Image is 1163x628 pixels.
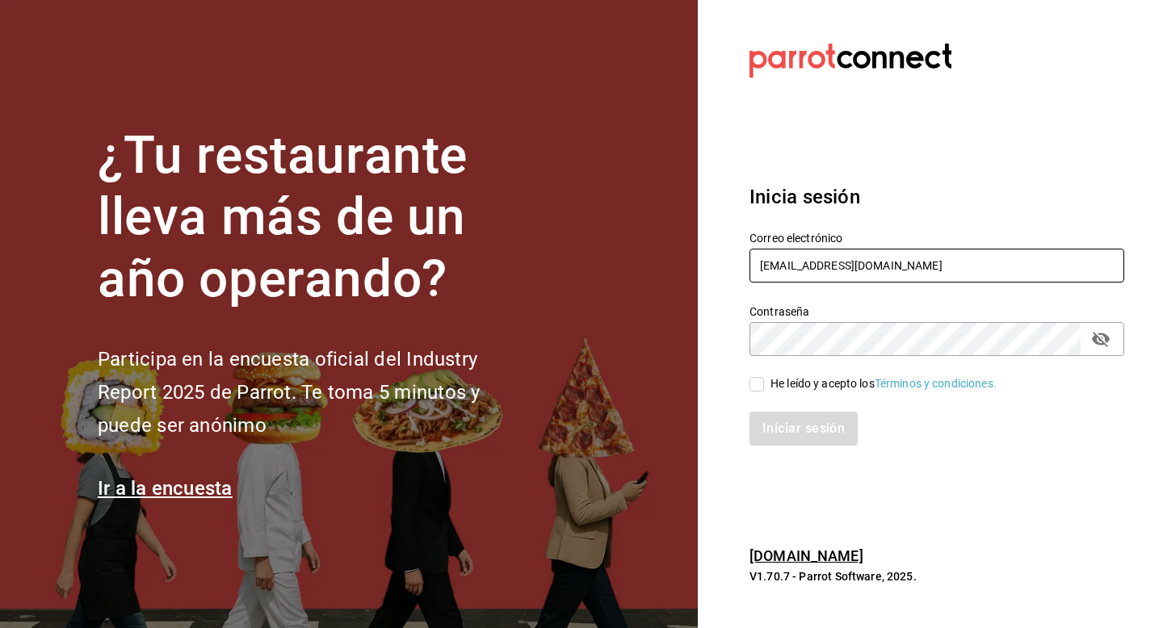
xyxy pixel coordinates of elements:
p: V1.70.7 - Parrot Software, 2025. [749,568,1124,584]
h1: ¿Tu restaurante lleva más de un año operando? [98,125,534,311]
label: Contraseña [749,305,1124,316]
button: passwordField [1087,325,1115,353]
h3: Inicia sesión [749,182,1124,211]
input: Ingresa tu correo electrónico [749,249,1124,283]
label: Correo electrónico [749,232,1124,243]
a: Ir a la encuesta [98,477,233,500]
div: He leído y acepto los [770,375,997,392]
a: Términos y condiciones. [875,377,997,390]
a: [DOMAIN_NAME] [749,547,863,564]
h2: Participa en la encuesta oficial del Industry Report 2025 de Parrot. Te toma 5 minutos y puede se... [98,343,534,442]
